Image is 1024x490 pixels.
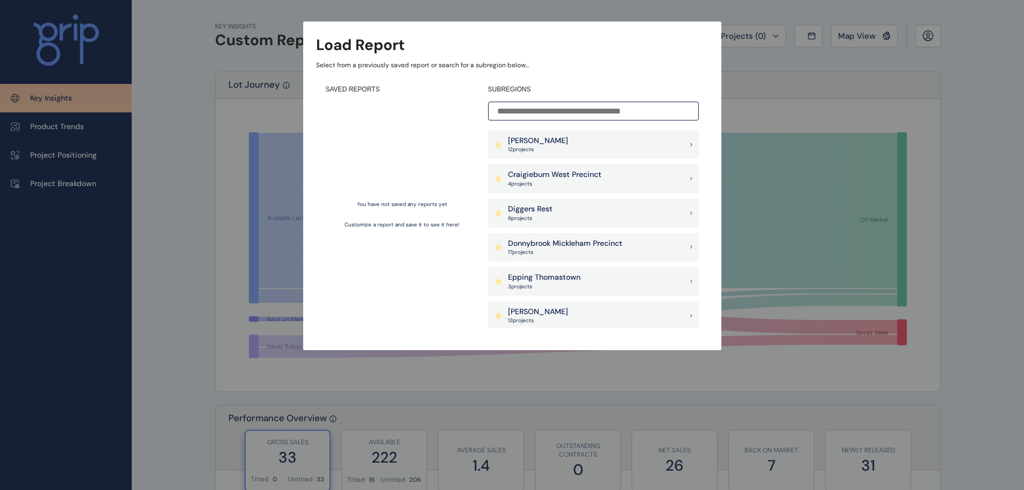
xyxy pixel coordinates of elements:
[488,85,699,94] h4: SUBREGIONS
[508,272,581,283] p: Epping Thomastown
[508,283,581,290] p: 3 project s
[508,146,568,153] p: 12 project s
[345,221,460,229] p: Customize a report and save it to see it here!
[508,204,553,215] p: Diggers Rest
[316,34,405,55] h3: Load Report
[508,180,601,188] p: 4 project s
[508,307,568,317] p: [PERSON_NAME]
[508,248,622,256] p: 17 project s
[508,317,568,324] p: 13 project s
[326,85,478,94] h4: SAVED REPORTS
[357,201,447,208] p: You have not saved any reports yet
[316,61,708,70] p: Select from a previously saved report or search for a subregion below...
[508,238,622,249] p: Donnybrook Mickleham Precinct
[508,169,601,180] p: Craigieburn West Precinct
[508,215,553,222] p: 6 project s
[508,136,568,146] p: [PERSON_NAME]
